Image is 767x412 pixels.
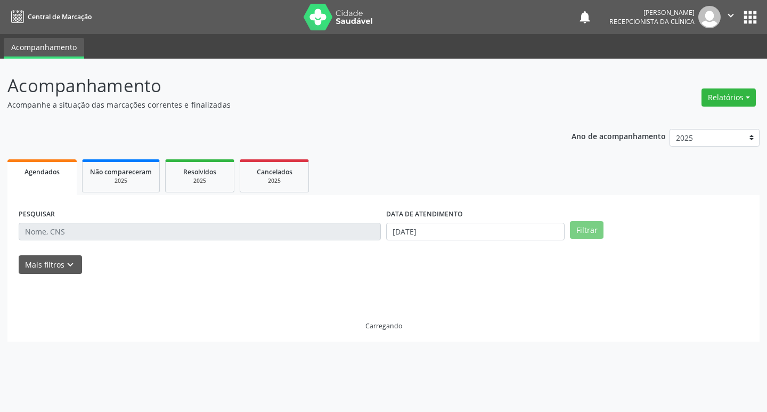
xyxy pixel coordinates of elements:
[25,167,60,176] span: Agendados
[577,10,592,25] button: notifications
[183,167,216,176] span: Resolvidos
[386,223,565,241] input: Selecione um intervalo
[570,221,603,239] button: Filtrar
[721,6,741,28] button: 
[609,8,695,17] div: [PERSON_NAME]
[90,177,152,185] div: 2025
[19,223,381,241] input: Nome, CNS
[365,321,402,330] div: Carregando
[248,177,301,185] div: 2025
[725,10,737,21] i: 
[701,88,756,107] button: Relatórios
[4,38,84,59] a: Acompanhamento
[19,255,82,274] button: Mais filtroskeyboard_arrow_down
[741,8,760,27] button: apps
[609,17,695,26] span: Recepcionista da clínica
[64,259,76,271] i: keyboard_arrow_down
[90,167,152,176] span: Não compareceram
[28,12,92,21] span: Central de Marcação
[572,129,666,142] p: Ano de acompanhamento
[7,72,534,99] p: Acompanhamento
[7,8,92,26] a: Central de Marcação
[698,6,721,28] img: img
[257,167,292,176] span: Cancelados
[173,177,226,185] div: 2025
[19,206,55,223] label: PESQUISAR
[386,206,463,223] label: DATA DE ATENDIMENTO
[7,99,534,110] p: Acompanhe a situação das marcações correntes e finalizadas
